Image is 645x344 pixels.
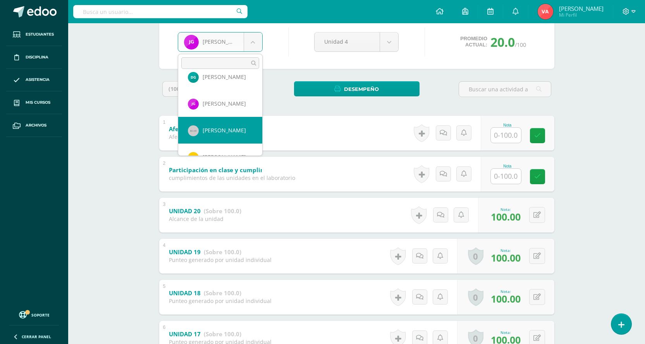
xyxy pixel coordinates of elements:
[203,73,246,80] span: [PERSON_NAME]
[203,127,246,134] span: [PERSON_NAME]
[188,125,199,136] img: 40x40
[203,153,246,161] span: [PERSON_NAME]
[188,152,199,163] img: 2cd028e28e0c82d95619886f06d44e5b.png
[203,100,246,107] span: [PERSON_NAME]
[188,99,199,110] img: d804d922dee9d0eda1a3bcdea2a583a6.png
[188,72,199,83] img: 28a1f15f88990c2fbe2f5740e5894e75.png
